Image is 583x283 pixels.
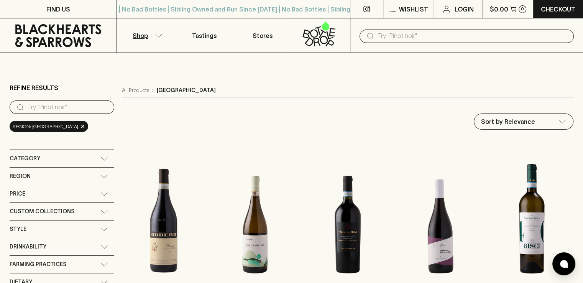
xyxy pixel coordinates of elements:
[10,168,114,185] div: Region
[152,86,154,94] p: ›
[117,18,175,53] button: Shop
[10,260,66,269] span: Farming Practices
[10,203,114,220] div: Custom Collections
[10,238,114,255] div: Drinkability
[46,5,70,14] p: FIND US
[133,31,148,40] p: Shop
[10,256,114,273] div: Farming Practices
[10,207,74,216] span: Custom Collections
[10,83,58,92] p: Refine Results
[10,154,40,163] span: Category
[253,31,273,40] p: Stores
[10,150,114,167] div: Category
[175,18,233,53] a: Tastings
[474,114,573,129] div: Sort by Relevance
[10,189,25,199] span: Price
[560,260,568,268] img: bubble-icon
[13,123,78,130] span: region: [GEOGRAPHIC_DATA]
[80,122,85,130] span: ×
[28,101,108,114] input: Try “Pinot noir”
[10,224,26,234] span: Style
[521,7,524,11] p: 0
[10,185,114,202] div: Price
[399,5,428,14] p: Wishlist
[10,242,46,252] span: Drinkability
[481,117,535,126] p: Sort by Relevance
[454,5,473,14] p: Login
[541,5,575,14] p: Checkout
[192,31,217,40] p: Tastings
[122,86,149,94] a: All Products
[10,220,114,238] div: Style
[233,18,292,53] a: Stores
[378,30,568,42] input: Try "Pinot noir"
[10,171,31,181] span: Region
[490,5,508,14] p: $0.00
[157,86,216,94] p: [GEOGRAPHIC_DATA]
